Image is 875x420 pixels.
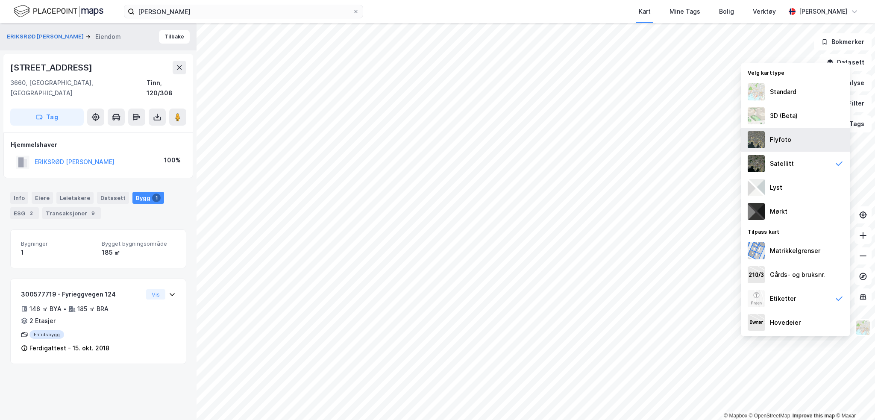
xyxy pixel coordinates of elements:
div: 185 ㎡ BRA [77,304,109,314]
img: logo.f888ab2527a4732fd821a326f86c7f29.svg [14,4,103,19]
button: Tags [832,115,872,132]
div: 9 [89,209,97,217]
div: Tinn, 120/308 [147,78,186,98]
img: cadastreBorders.cfe08de4b5ddd52a10de.jpeg [748,242,765,259]
button: Datasett [819,54,872,71]
img: Z [748,131,765,148]
div: Standard [770,87,796,97]
div: [STREET_ADDRESS] [10,61,94,74]
div: Matrikkelgrenser [770,246,820,256]
div: Kontrollprogram for chat [832,379,875,420]
div: Eiere [32,192,53,204]
button: Tilbake [159,30,190,44]
div: Satellitt [770,159,794,169]
div: Gårds- og bruksnr. [770,270,825,280]
img: cadastreKeys.547ab17ec502f5a4ef2b.jpeg [748,266,765,283]
img: majorOwner.b5e170eddb5c04bfeeff.jpeg [748,314,765,331]
img: Z [748,107,765,124]
button: Filter [831,95,872,112]
button: ERIKSRØD [PERSON_NAME] [7,32,85,41]
button: Tag [10,109,84,126]
span: Bygninger [21,240,95,247]
div: • [63,305,67,312]
div: 2 Etasjer [29,316,56,326]
div: Flyfoto [770,135,791,145]
iframe: Chat Widget [832,379,875,420]
div: Info [10,192,28,204]
div: 2 [27,209,35,217]
input: Søk på adresse, matrikkel, gårdeiere, leietakere eller personer [135,5,352,18]
span: Bygget bygningsområde [102,240,176,247]
img: Z [748,83,765,100]
div: Transaksjoner [42,207,101,219]
div: [PERSON_NAME] [799,6,848,17]
div: 146 ㎡ BYA [29,304,62,314]
img: luj3wr1y2y3+OchiMxRmMxRlscgabnMEmZ7DJGWxyBpucwSZnsMkZbHIGm5zBJmewyRlscgabnMEmZ7DJGWxyBpucwSZnsMkZ... [748,179,765,196]
div: 185 ㎡ [102,247,176,258]
img: nCdM7BzjoCAAAAAElFTkSuQmCC [748,203,765,220]
div: Mørkt [770,206,787,217]
div: Hjemmelshaver [11,140,186,150]
div: Lyst [770,182,782,193]
div: Velg karttype [741,65,850,80]
img: Z [855,320,871,336]
div: 1 [21,247,95,258]
div: 100% [164,155,181,165]
div: Mine Tags [669,6,700,17]
div: 300577719 - Fyrieggvegen 124 [21,289,143,300]
img: Z [748,290,765,307]
div: Hovedeier [770,317,801,328]
img: 9k= [748,155,765,172]
div: Bygg [132,192,164,204]
div: Kart [639,6,651,17]
button: Bokmerker [814,33,872,50]
div: Eiendom [95,32,121,42]
div: Ferdigattest - 15. okt. 2018 [29,343,109,353]
div: Bolig [719,6,734,17]
div: 3660, [GEOGRAPHIC_DATA], [GEOGRAPHIC_DATA] [10,78,147,98]
div: ESG [10,207,39,219]
div: Verktøy [753,6,776,17]
div: Tilpass kart [741,223,850,239]
div: Leietakere [56,192,94,204]
a: OpenStreetMap [749,413,790,419]
div: 3D (Beta) [770,111,798,121]
a: Mapbox [724,413,747,419]
div: 1 [152,194,161,202]
button: Vis [146,289,165,300]
div: Etiketter [770,294,796,304]
div: Datasett [97,192,129,204]
a: Improve this map [793,413,835,419]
